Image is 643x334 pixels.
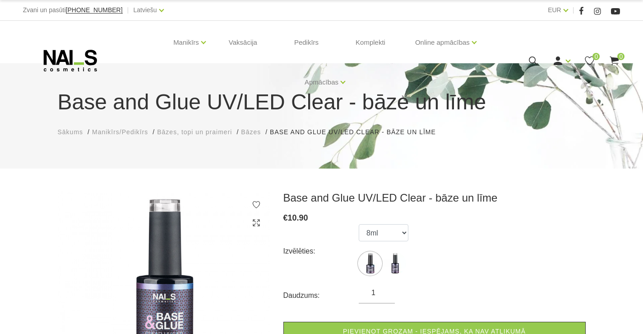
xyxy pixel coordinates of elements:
[283,213,288,222] span: €
[584,55,595,66] a: 0
[305,64,338,100] a: Apmācības
[288,213,308,222] span: 10.90
[222,21,264,64] a: Vaksācija
[157,128,232,136] span: Bāzes, topi un praimeri
[134,5,157,15] a: Latviešu
[283,244,359,259] div: Izvēlēties:
[359,252,381,275] img: ...
[241,128,261,136] span: Bāzes
[384,252,406,275] img: ...
[415,24,470,61] a: Online apmācības
[359,252,381,275] label: Nav atlikumā
[283,191,586,205] h3: Base and Glue UV/LED Clear - bāze un līme
[287,21,326,64] a: Pedikīrs
[348,21,393,64] a: Komplekti
[241,127,261,137] a: Bāzes
[58,128,83,136] span: Sākums
[92,127,148,137] a: Manikīrs/Pedikīrs
[573,5,574,16] span: |
[173,24,199,61] a: Manikīrs
[270,127,445,137] li: Base and Glue UV/LED Clear - bāze un līme
[617,53,624,60] span: 0
[127,5,129,16] span: |
[283,288,359,303] div: Daudzums:
[92,128,148,136] span: Manikīrs/Pedikīrs
[157,127,232,137] a: Bāzes, topi un praimeri
[66,7,123,14] a: [PHONE_NUMBER]
[548,5,561,15] a: EUR
[592,53,600,60] span: 0
[23,5,123,16] div: Zvani un pasūti
[66,6,123,14] span: [PHONE_NUMBER]
[609,55,620,66] a: 0
[58,127,83,137] a: Sākums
